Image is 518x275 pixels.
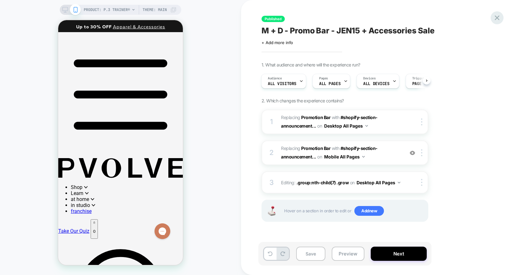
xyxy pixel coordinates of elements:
[55,4,107,9] a: Apparel & Accessories
[296,247,325,261] button: Save
[301,115,330,120] b: Promotion Bar
[296,180,349,185] span: .group:nth-child(7) .grow
[18,4,53,9] strong: Up to 30% OFF
[268,176,275,189] div: 3
[262,26,435,35] span: M + D - Promo Bar - JEN15 + Accessories Sale
[332,115,340,120] span: WITH
[268,146,275,159] div: 2
[324,121,368,130] button: Desktop All Pages
[13,164,30,170] span: Shop
[281,178,401,187] span: Editing :
[362,156,365,158] img: down arrow
[398,182,400,183] img: down arrow
[93,201,115,221] iframe: Gorgias live chat messenger
[13,188,33,194] a: franchise
[363,82,389,86] span: ALL DEVICES
[13,182,37,188] span: in studio
[412,82,434,86] span: Page Load
[268,82,296,86] span: All Visitors
[412,76,425,81] span: Trigger
[13,170,31,176] span: Learn
[317,122,322,130] span: on
[262,40,293,45] span: + Add more info
[268,76,282,81] span: Audience
[268,116,275,128] div: 1
[319,76,328,81] span: Pages
[332,146,340,151] span: WITH
[421,179,422,186] img: close
[371,247,427,261] button: Next
[363,76,375,81] span: Devices
[84,5,130,15] span: PRODUCT: P.3 Trainer®
[365,125,368,127] img: down arrow
[262,98,344,103] span: 2. Which changes the experience contains?
[357,178,400,187] button: Desktop All Pages
[319,82,341,86] span: ALL PAGES
[332,247,364,261] button: Preview
[317,153,322,161] span: on
[410,150,415,156] img: crossed eye
[354,206,384,216] span: Add new
[265,206,278,216] img: Joystick
[284,206,425,216] span: Hover on a section in order to edit or
[350,179,355,186] span: on
[421,118,422,125] img: close
[281,146,330,151] span: Replacing
[13,176,36,182] span: at home
[324,152,365,161] button: Mobile All Pages
[262,16,285,22] span: Published
[421,149,422,156] img: close
[35,209,37,214] p: 0
[143,5,167,15] span: Theme: MAIN
[262,62,360,67] span: 1. What audience and where will the experience run?
[281,115,330,120] span: Replacing
[32,199,40,219] button: 0
[301,146,330,151] b: Promotion Bar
